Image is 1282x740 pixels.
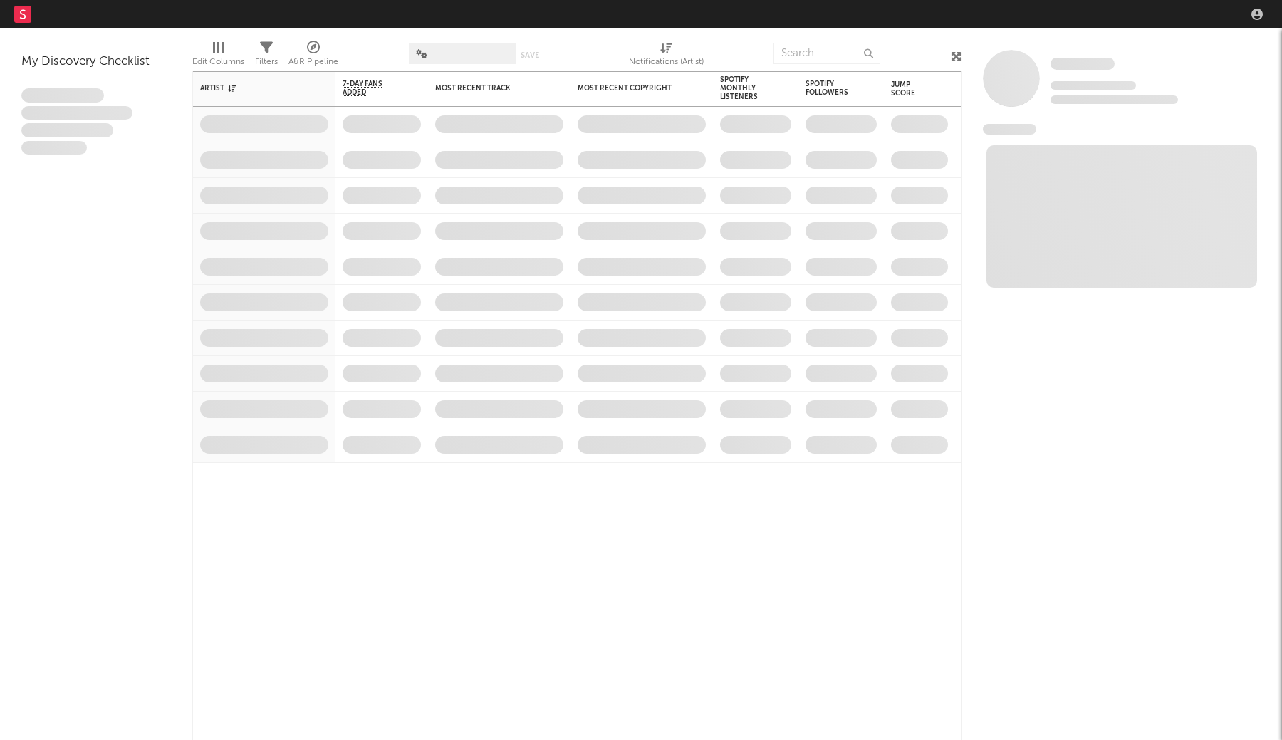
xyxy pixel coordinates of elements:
span: Tracking Since: [DATE] [1051,81,1136,90]
div: Spotify Monthly Listeners [720,75,770,101]
div: Edit Columns [192,36,244,77]
div: Filters [255,36,278,77]
span: 0 fans last week [1051,95,1178,104]
button: Save [521,51,539,59]
div: Artist [200,84,307,93]
div: A&R Pipeline [288,36,338,77]
div: Spotify Followers [806,80,855,97]
span: Some Artist [1051,58,1115,70]
div: Jump Score [891,80,927,98]
div: Edit Columns [192,53,244,71]
div: Most Recent Copyright [578,84,684,93]
div: Filters [255,53,278,71]
div: Most Recent Track [435,84,542,93]
span: Aliquam viverra [21,141,87,155]
input: Search... [773,43,880,64]
span: 7-Day Fans Added [343,80,400,97]
div: My Discovery Checklist [21,53,171,71]
span: Integer aliquet in purus et [21,106,132,120]
span: Praesent ac interdum [21,123,113,137]
a: Some Artist [1051,57,1115,71]
span: News Feed [983,124,1036,135]
span: Lorem ipsum dolor [21,88,104,103]
div: Notifications (Artist) [629,53,704,71]
div: A&R Pipeline [288,53,338,71]
div: Notifications (Artist) [629,36,704,77]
